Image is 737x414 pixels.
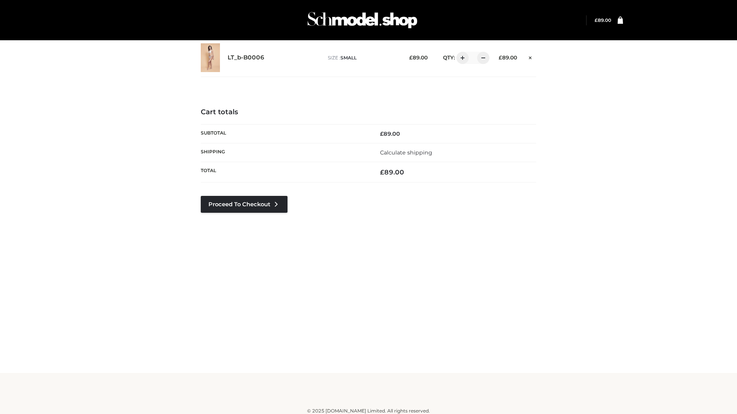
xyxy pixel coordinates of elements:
bdi: 89.00 [499,54,517,61]
bdi: 89.00 [380,130,400,137]
bdi: 89.00 [595,17,611,23]
img: Schmodel Admin 964 [305,5,420,35]
th: Total [201,162,368,182]
span: £ [380,130,383,137]
th: Shipping [201,143,368,162]
bdi: 89.00 [380,168,404,176]
th: Subtotal [201,124,368,143]
p: size : [328,54,397,61]
a: Remove this item [525,52,536,62]
span: SMALL [340,55,357,61]
a: Calculate shipping [380,149,432,156]
span: £ [409,54,413,61]
bdi: 89.00 [409,54,428,61]
a: LT_b-B0006 [228,54,264,61]
span: £ [595,17,598,23]
div: QTY: [435,52,487,64]
h4: Cart totals [201,108,536,117]
a: Proceed to Checkout [201,196,288,213]
span: £ [499,54,502,61]
a: £89.00 [595,17,611,23]
span: £ [380,168,384,176]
